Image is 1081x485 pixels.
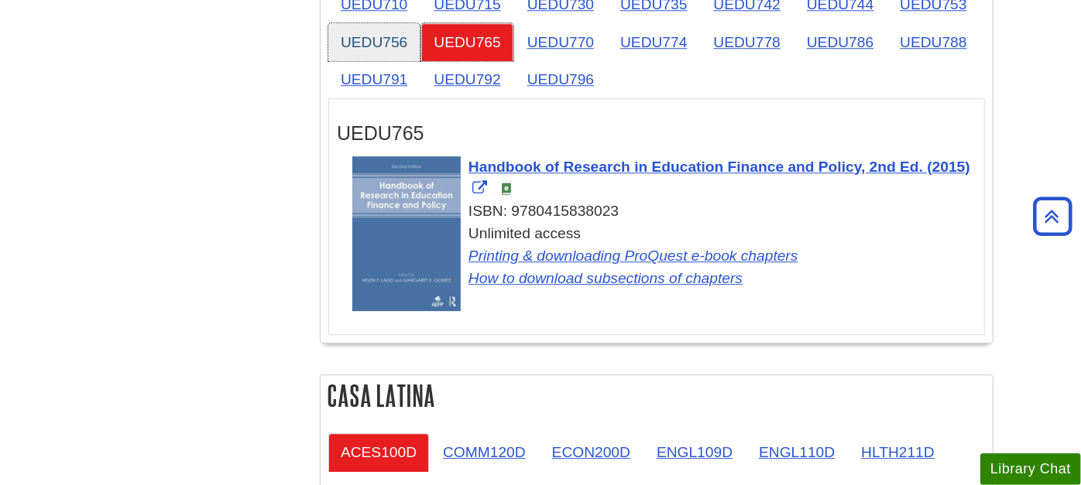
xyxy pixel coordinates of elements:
[468,270,743,286] a: Link opens in new window
[794,23,886,61] a: UEDU786
[540,433,643,471] a: ECON200D
[702,23,793,61] a: UEDU778
[431,433,538,471] a: COMM120D
[468,159,970,197] a: Link opens in new window
[468,159,970,175] span: Handbook of Research in Education Finance and Policy, 2nd Ed. (2015)
[421,60,513,98] a: UEDU792
[887,23,979,61] a: UEDU788
[321,375,993,416] h2: Casa Latina
[468,248,798,264] a: Link opens in new window
[746,433,847,471] a: ENGL110D
[352,156,461,311] img: Cover Art
[849,433,947,471] a: HLTH211D
[328,60,420,98] a: UEDU791
[980,453,1081,485] button: Library Chat
[352,223,976,289] div: Unlimited access
[328,23,420,61] a: UEDU756
[515,60,606,98] a: UEDU796
[352,200,976,223] div: ISBN: 9780415838023
[515,23,606,61] a: UEDU770
[644,433,745,471] a: ENGL109D
[421,23,513,61] a: UEDU765
[500,183,513,195] img: e-Book
[608,23,699,61] a: UEDU774
[328,433,429,471] a: ACES100D
[337,122,976,145] h3: UEDU765
[1028,206,1077,227] a: Back to Top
